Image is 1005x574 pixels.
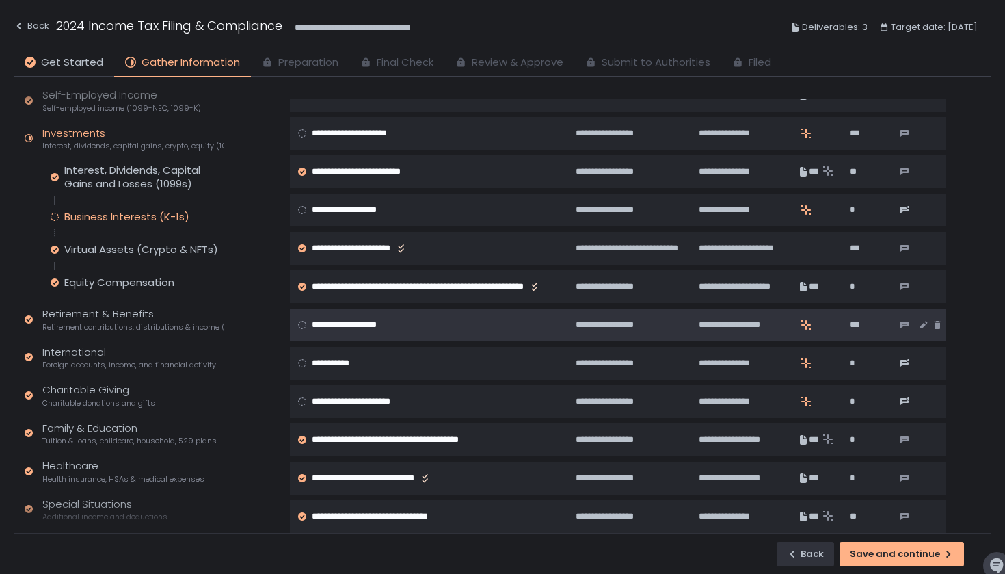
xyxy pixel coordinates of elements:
span: Self-employed income (1099-NEC, 1099-K) [42,103,201,114]
div: Charitable Giving [42,382,155,408]
div: Special Situations [42,497,167,523]
span: Target date: [DATE] [891,19,978,36]
div: Interest, Dividends, Capital Gains and Losses (1099s) [64,164,224,191]
div: Back [14,18,49,34]
span: Charitable donations and gifts [42,398,155,408]
div: Retirement & Benefits [42,306,224,332]
div: Healthcare [42,458,204,484]
span: Submit to Authorities [602,55,710,70]
span: Additional income and deductions [42,512,167,522]
div: Family & Education [42,421,217,447]
div: Save and continue [850,548,954,560]
span: Foreign accounts, income, and financial activity [42,360,216,370]
div: Investments [42,126,224,152]
span: Tuition & loans, childcare, household, 529 plans [42,436,217,446]
span: Final Check [377,55,433,70]
span: Gather Information [142,55,240,70]
span: Review & Approve [472,55,563,70]
div: Back [787,548,824,560]
div: Self-Employed Income [42,88,201,114]
span: Deliverables: 3 [802,19,868,36]
button: Save and continue [840,542,964,566]
span: Filed [749,55,771,70]
button: Back [777,542,834,566]
span: Health insurance, HSAs & medical expenses [42,474,204,484]
h1: 2024 Income Tax Filing & Compliance [56,16,282,35]
span: Interest, dividends, capital gains, crypto, equity (1099s, K-1s) [42,141,224,151]
span: Get Started [41,55,103,70]
div: Equity Compensation [64,276,174,289]
div: International [42,345,216,371]
button: Back [14,16,49,39]
div: Virtual Assets (Crypto & NFTs) [64,243,218,257]
span: Retirement contributions, distributions & income (1099-R, 5498) [42,322,224,332]
div: Business Interests (K-1s) [64,210,189,224]
span: Preparation [278,55,338,70]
